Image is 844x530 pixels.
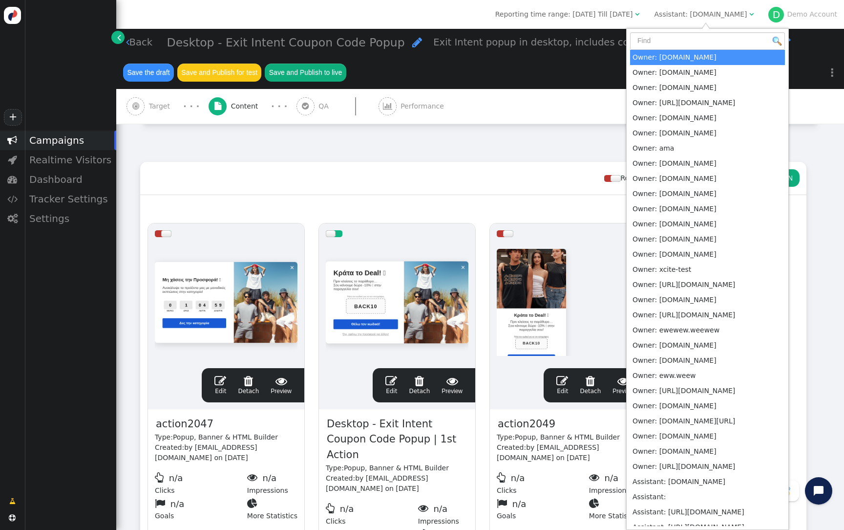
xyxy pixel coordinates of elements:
[515,433,620,441] span: Popup, Banner & HTML Builder
[630,444,785,459] td: Owner: [DOMAIN_NAME]
[326,473,468,494] div: Created:
[214,375,226,387] span: 
[302,102,309,110] span: 
[630,32,785,50] input: Find
[24,209,116,228] div: Settings
[238,375,259,396] a: Detach
[24,150,116,170] div: Realtime Visitors
[604,173,732,183] div: Rotation and A/B testing mode
[630,171,785,186] td: Owner: [DOMAIN_NAME]
[263,473,277,483] span: n/a
[630,126,785,141] td: Owner: [DOMAIN_NAME]
[7,175,17,184] span: 
[768,7,784,22] div: D
[630,323,785,338] td: Owner: ewewew.weewew
[9,514,16,521] span: 
[630,308,785,323] td: Owner: [URL][DOMAIN_NAME]
[630,201,785,217] td: Owner: [DOMAIN_NAME]
[127,89,209,124] a:  Target · · ·
[630,338,785,353] td: Owner: [DOMAIN_NAME]
[630,292,785,308] td: Owner: [DOMAIN_NAME]
[630,277,785,292] td: Owner: [URL][DOMAIN_NAME]
[589,496,639,522] div: More Statistics
[238,375,259,395] span: Detach
[155,472,167,483] span: 
[155,443,257,462] span: by [EMAIL_ADDRESS][DOMAIN_NAME] on [DATE]
[630,110,785,126] td: Owner: [DOMAIN_NAME]
[630,232,785,247] td: Owner: [DOMAIN_NAME]
[630,459,785,474] td: Owner: [URL][DOMAIN_NAME]
[177,64,261,81] button: Save and Publish for test
[412,37,422,48] span: 
[630,505,785,520] td: Assistant: [URL][DOMAIN_NAME]
[385,375,397,387] span: 
[247,472,260,483] span: 
[132,102,139,110] span: 
[271,375,292,387] span: 
[247,470,297,496] div: Impressions
[111,31,125,44] a: 
[155,442,297,463] div: Created:
[214,375,226,396] a: Edit
[497,470,589,496] div: Clicks
[409,375,430,387] span: 
[433,37,776,48] span: Exit Intent popup in desktop, includes copiable coupon code and image
[169,473,183,483] span: n/a
[497,496,589,522] div: Goals
[383,102,392,110] span: 
[117,32,121,43] span: 
[589,472,602,483] span: 
[630,247,785,262] td: Owner: [DOMAIN_NAME]
[155,498,168,508] span: 
[511,473,525,483] span: n/a
[497,443,599,462] span: by [EMAIL_ADDRESS][DOMAIN_NAME] on [DATE]
[556,375,568,387] span: 
[4,7,21,24] img: logo-icon.svg
[7,194,18,204] span: 
[630,368,785,383] td: Owner: eww.weew
[773,37,781,45] img: icon_search.png
[2,492,22,510] a: 
[24,170,116,189] div: Dashboard
[418,503,431,513] span: 
[630,50,785,65] td: Owner: [DOMAIN_NAME]
[209,89,296,124] a:  Content · · ·
[24,131,116,150] div: Campaigns
[556,375,568,396] a: Edit
[149,101,174,111] span: Target
[214,102,221,110] span: 
[265,64,346,81] button: Save and Publish to live
[385,375,397,396] a: Edit
[8,155,17,165] span: 
[155,416,214,433] span: action2047
[630,353,785,368] td: Owner: [DOMAIN_NAME]
[155,496,247,522] div: Goals
[326,503,338,513] span: 
[326,463,468,473] div: Type:
[379,89,466,124] a:  Performance
[605,473,619,483] span: n/a
[630,95,785,110] td: Owner: [URL][DOMAIN_NAME]
[497,416,556,433] span: action2049
[231,101,262,111] span: Content
[630,186,785,201] td: Owner: [DOMAIN_NAME]
[580,375,601,396] a: Detach
[167,36,405,49] span: Desktop - Exit Intent Coupon Code Popup
[271,375,292,396] span: Preview
[271,375,292,396] a: Preview
[749,11,754,18] span: 
[497,432,639,442] div: Type:
[401,101,448,111] span: Performance
[418,501,468,527] div: Impressions
[326,474,428,492] span: by [EMAIL_ADDRESS][DOMAIN_NAME] on [DATE]
[170,499,185,509] span: n/a
[344,464,449,472] span: Popup, Banner & HTML Builder
[768,10,837,18] a: DDemo Account
[247,496,297,522] div: More Statistics
[495,10,633,18] span: Reporting time range: [DATE] Till [DATE]
[340,504,354,514] span: n/a
[630,65,785,80] td: Owner: [DOMAIN_NAME]
[238,375,259,387] span: 
[173,433,278,441] span: Popup, Banner & HTML Builder
[630,141,785,156] td: Owner: ama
